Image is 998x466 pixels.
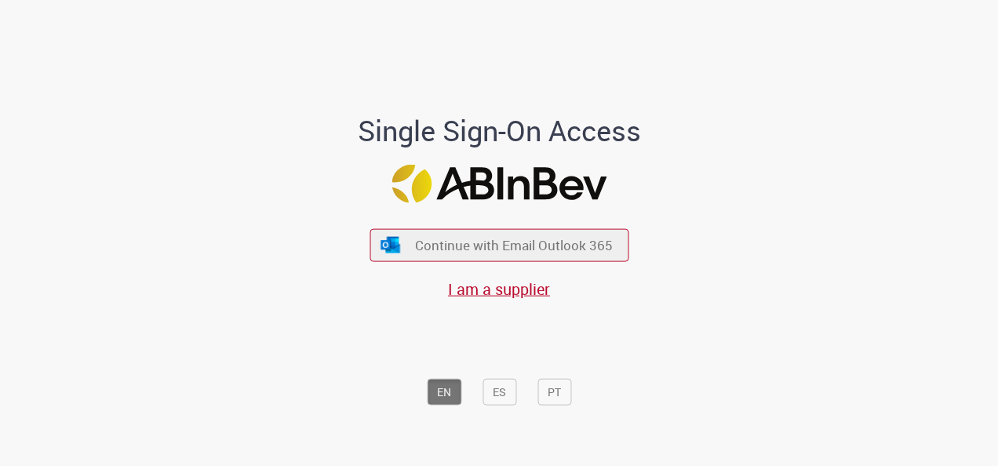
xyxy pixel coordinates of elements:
[392,165,606,203] img: Logo ABInBev
[282,115,717,146] h1: Single Sign-On Access
[448,278,550,299] a: I am a supplier
[370,229,628,261] button: ícone Azure/Microsoft 360 Continue with Email Outlook 365
[380,236,402,253] img: ícone Azure/Microsoft 360
[415,236,613,254] span: Continue with Email Outlook 365
[537,378,571,405] button: PT
[427,378,461,405] button: EN
[483,378,516,405] button: ES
